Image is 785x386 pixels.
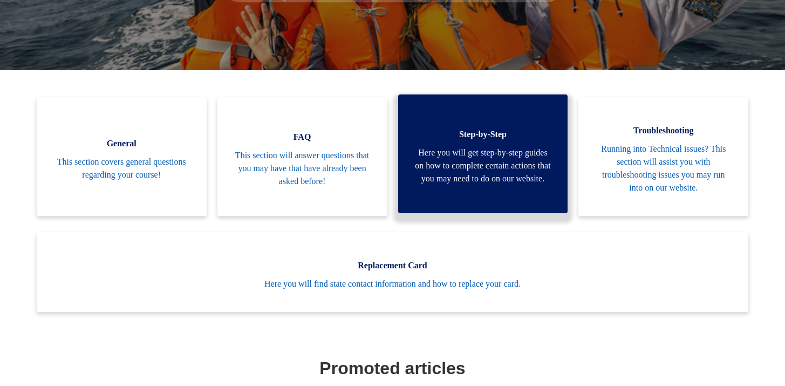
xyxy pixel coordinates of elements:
h1: Promoted articles [39,355,746,381]
span: FAQ [234,131,371,144]
a: FAQ This section will answer questions that you may have that have already been asked before! [217,97,387,216]
span: This section covers general questions regarding your course! [53,155,190,181]
a: Troubleshooting Running into Technical issues? This section will assist you with troubleshooting ... [578,97,748,216]
span: Here you will find state contact information and how to replace your card. [53,277,733,290]
span: Step-by-Step [414,128,552,141]
a: Step-by-Step Here you will get step-by-step guides on how to complete certain actions that you ma... [398,94,568,213]
a: Replacement Card Here you will find state contact information and how to replace your card. [37,232,749,312]
span: Running into Technical issues? This section will assist you with troubleshooting issues you may r... [595,143,732,194]
span: This section will answer questions that you may have that have already been asked before! [234,149,371,188]
a: General This section covers general questions regarding your course! [37,97,207,216]
span: Troubleshooting [595,124,732,137]
span: General [53,137,190,150]
span: Here you will get step-by-step guides on how to complete certain actions that you may need to do ... [414,146,552,185]
span: Replacement Card [53,259,733,272]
